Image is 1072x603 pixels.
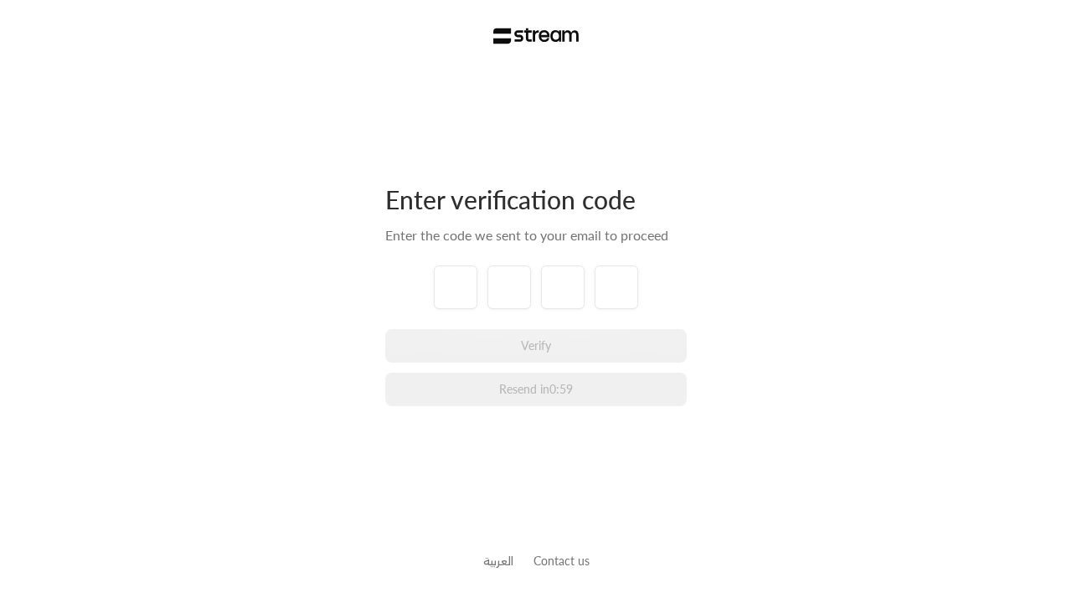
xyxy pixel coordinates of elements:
a: Contact us [533,554,590,568]
div: Enter verification code [385,183,687,215]
a: العربية [483,545,513,576]
div: Enter the code we sent to your email to proceed [385,225,687,245]
img: Stream Logo [493,28,580,44]
button: Contact us [533,552,590,569]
